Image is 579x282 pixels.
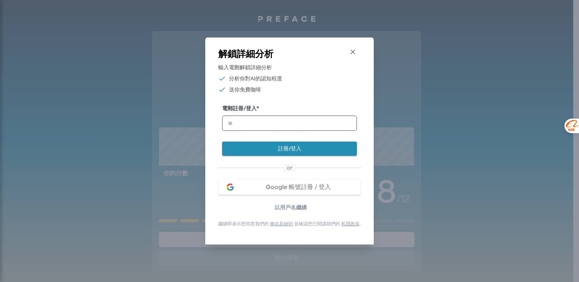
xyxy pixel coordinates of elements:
label: 電郵註冊/登入 * [222,105,357,113]
span: or [284,164,296,172]
img: google login [226,183,235,192]
p: 以用戶名繼續 [221,204,361,212]
p: 繼續即表示您同意我們的 並確認您已閱讀我們的 . [218,221,361,227]
p: 送你免費咖啡 [229,86,261,94]
p: 輸入電郵解鎖詳細分析 [218,64,361,72]
a: 條款及細則 [270,222,293,226]
h3: 解鎖詳細分析 [218,48,361,60]
button: google loginGoogle 帳號註冊 / 登入 [218,179,361,195]
button: 註冊/登入 [222,142,357,156]
a: 私隱政策 [341,222,360,226]
p: 分析你對AI的認知程度 [229,75,282,83]
span: Google 帳號註冊 / 登入 [266,184,331,190]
